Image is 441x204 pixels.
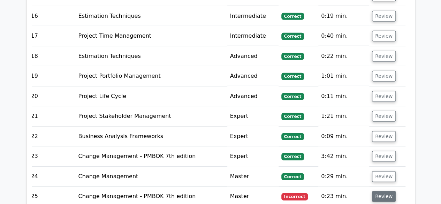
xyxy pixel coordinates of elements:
td: 1:01 min. [318,66,369,86]
span: Correct [281,13,304,20]
span: Correct [281,133,304,140]
td: 24 [28,167,76,187]
td: Estimation Techniques [76,46,227,66]
td: Business Analysis Frameworks [76,127,227,146]
button: Review [372,91,396,102]
td: 0:29 min. [318,167,369,187]
td: Intermediate [227,26,279,46]
td: 18 [28,46,76,66]
td: 0:11 min. [318,86,369,106]
td: 0:19 min. [318,6,369,26]
td: 0:40 min. [318,26,369,46]
span: Correct [281,173,304,180]
span: Correct [281,153,304,160]
button: Review [372,11,396,22]
td: 1:21 min. [318,106,369,126]
td: Project Life Cycle [76,86,227,106]
span: Incorrect [281,193,308,200]
td: 3:42 min. [318,146,369,166]
td: 20 [28,86,76,106]
td: 0:22 min. [318,46,369,66]
button: Review [372,71,396,82]
td: 16 [28,6,76,26]
span: Correct [281,53,304,60]
td: 21 [28,106,76,126]
button: Review [372,111,396,122]
td: 23 [28,146,76,166]
button: Review [372,151,396,162]
td: 22 [28,127,76,146]
button: Review [372,191,396,202]
td: Expert [227,146,279,166]
td: Change Management - PMBOK 7th edition [76,146,227,166]
td: Change Management [76,167,227,187]
span: Correct [281,33,304,40]
button: Review [372,171,396,182]
button: Review [372,31,396,41]
span: Correct [281,73,304,80]
td: Expert [227,106,279,126]
td: 19 [28,66,76,86]
td: Project Stakeholder Management [76,106,227,126]
span: Correct [281,113,304,120]
td: Intermediate [227,6,279,26]
td: Advanced [227,66,279,86]
td: Project Portfolio Management [76,66,227,86]
td: Advanced [227,86,279,106]
span: Correct [281,93,304,100]
td: Project Time Management [76,26,227,46]
button: Review [372,131,396,142]
td: Master [227,167,279,187]
button: Review [372,51,396,62]
td: 0:09 min. [318,127,369,146]
td: Estimation Techniques [76,6,227,26]
td: 17 [28,26,76,46]
td: Expert [227,127,279,146]
td: Advanced [227,46,279,66]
